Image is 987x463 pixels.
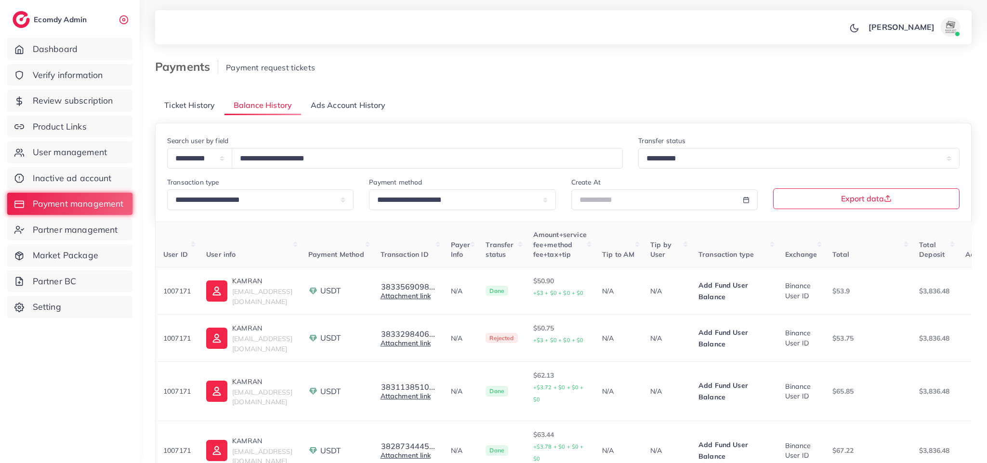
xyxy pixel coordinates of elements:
p: N/A [451,332,471,344]
a: Verify information [7,64,132,86]
p: Add Fund User Balance [698,279,770,303]
span: USDT [320,332,342,344]
p: N/A [602,385,635,397]
p: $62.13 [533,370,587,405]
span: Ticket History [164,100,215,111]
p: 1007171 [163,332,191,344]
small: +$3.78 + $0 + $0 + $0 [533,443,584,462]
div: Binance User ID [785,328,817,348]
span: Export data [841,195,892,202]
img: ic-user-info.36bf1079.svg [206,328,227,349]
span: Payment management [33,198,124,210]
small: +$3.72 + $0 + $0 + $0 [533,384,584,403]
p: N/A [650,445,683,456]
p: N/A [451,285,471,297]
label: Payment method [369,177,422,187]
a: Partner BC [7,270,132,292]
img: payment [308,333,318,343]
span: Balance History [234,100,292,111]
span: Transaction type [698,250,754,259]
span: User ID [163,250,188,259]
small: +$3 + $0 + $0 + $0 [533,337,584,344]
a: [PERSON_NAME]avatar [863,17,964,37]
p: 1007171 [163,445,191,456]
img: payment [308,446,318,455]
p: N/A [650,332,683,344]
a: Attachment link [381,291,431,300]
img: ic-user-info.36bf1079.svg [206,280,227,302]
span: [EMAIL_ADDRESS][DOMAIN_NAME] [232,388,292,406]
a: Dashboard [7,38,132,60]
p: $3,836.48 [919,285,949,297]
span: USDT [320,445,342,456]
img: ic-user-info.36bf1079.svg [206,440,227,461]
span: Total Deposit [919,240,945,259]
p: Add Fund User Balance [698,327,770,350]
span: Setting [33,301,61,313]
p: 1007171 [163,385,191,397]
small: +$3 + $0 + $0 + $0 [533,290,584,296]
button: Export data [773,188,960,209]
img: payment [308,386,318,396]
h2: Ecomdy Admin [34,15,89,24]
a: Attachment link [381,392,431,400]
span: Dashboard [33,43,78,55]
a: Product Links [7,116,132,138]
span: Total [832,250,849,259]
img: avatar [941,17,960,37]
p: $3,836.48 [919,332,949,344]
p: [PERSON_NAME] [869,21,934,33]
span: User management [33,146,107,159]
p: $3,836.48 [919,385,949,397]
p: KAMRAN [232,435,292,447]
span: Partner BC [33,275,77,288]
button: 3833569098... [381,282,435,291]
button: 3828734445... [381,442,435,450]
a: Payment management [7,193,132,215]
a: logoEcomdy Admin [13,11,89,28]
label: Create At [571,177,601,187]
span: [EMAIL_ADDRESS][DOMAIN_NAME] [232,334,292,353]
p: N/A [650,285,683,297]
p: $50.75 [533,322,587,346]
div: Binance User ID [785,382,817,401]
label: Transfer status [638,136,685,146]
p: KAMRAN [232,275,292,287]
div: Binance User ID [785,441,817,461]
img: logo [13,11,30,28]
span: Payment Method [308,250,364,259]
span: Transaction ID [381,250,429,259]
span: Done [486,286,508,296]
p: N/A [602,285,635,297]
p: $53.75 [832,332,904,344]
span: Partner management [33,224,118,236]
span: Inactive ad account [33,172,112,185]
a: Review subscription [7,90,132,112]
p: N/A [451,445,471,456]
span: Transfer status [486,240,513,259]
h3: Payments [155,60,218,74]
span: [EMAIL_ADDRESS][DOMAIN_NAME] [232,287,292,305]
span: Ads Account History [311,100,386,111]
span: Market Package [33,249,98,262]
p: KAMRAN [232,376,292,387]
p: Add Fund User Balance [698,380,770,403]
img: payment [308,286,318,296]
a: Attachment link [381,451,431,460]
p: N/A [650,385,683,397]
span: Review subscription [33,94,113,107]
a: Setting [7,296,132,318]
img: ic-user-info.36bf1079.svg [206,381,227,402]
span: Tip to AM [602,250,634,259]
span: Done [486,445,508,456]
span: Product Links [33,120,87,133]
p: $65.85 [832,385,904,397]
label: Search user by field [167,136,228,146]
span: Payment request tickets [226,63,315,72]
a: Attachment link [381,339,431,347]
span: Verify information [33,69,103,81]
span: Tip by User [650,240,671,259]
p: 1007171 [163,285,191,297]
span: USDT [320,386,342,397]
a: User management [7,141,132,163]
